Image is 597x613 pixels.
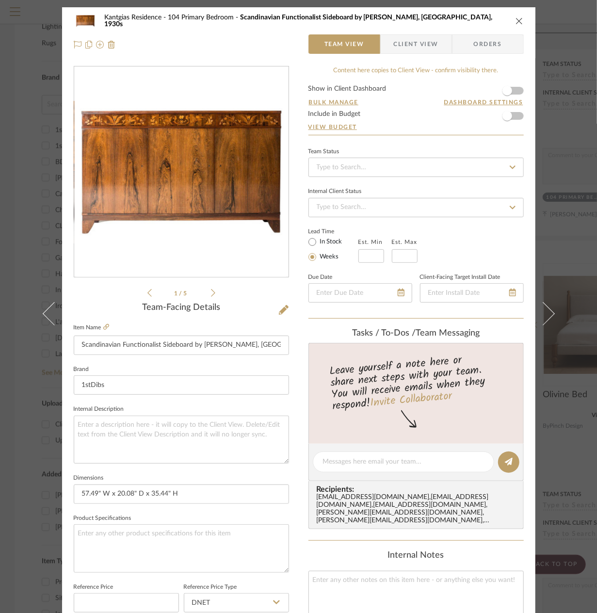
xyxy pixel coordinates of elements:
div: Internal Notes [308,550,524,561]
span: Tasks / To-Dos / [352,329,416,338]
input: Type to Search… [308,198,524,217]
a: View Budget [308,123,524,131]
input: Enter Brand [74,375,289,395]
label: Client-Facing Target Install Date [420,275,500,280]
div: 0 [74,67,289,277]
div: [EMAIL_ADDRESS][DOMAIN_NAME] , [EMAIL_ADDRESS][DOMAIN_NAME] , [EMAIL_ADDRESS][DOMAIN_NAME] , [PER... [317,494,519,525]
span: Scandinavian Functionalist Sideboard by [PERSON_NAME], [GEOGRAPHIC_DATA], 1930s [105,14,493,28]
label: Brand [74,367,89,372]
div: Internal Client Status [308,189,362,194]
img: Remove from project [108,41,115,48]
input: Enter Item Name [74,336,289,355]
label: Lead Time [308,227,358,236]
div: Team Status [308,149,339,154]
input: Enter the dimensions of this item [74,484,289,504]
div: Leave yourself a note here or share next steps with your team. You will receive emails when they ... [307,350,525,415]
label: Est. Min [358,239,383,245]
label: Due Date [308,275,333,280]
label: Dimensions [74,476,104,481]
input: Type to Search… [308,158,524,177]
label: Weeks [318,253,339,261]
label: Reference Price [74,585,113,590]
span: Orders [463,34,513,54]
label: In Stock [318,238,342,246]
span: Team View [324,34,364,54]
span: 104 Primary Bedroom [168,14,241,21]
input: Enter Install Date [420,283,524,303]
button: Dashboard Settings [444,98,524,107]
a: Invite Collaborator [369,388,452,412]
img: c6662b49-ccb6-480e-8407-90e407710e13_48x40.jpg [74,11,97,31]
span: Client View [394,34,438,54]
mat-radio-group: Select item type [308,236,358,263]
label: Product Specifications [74,516,131,521]
div: Content here copies to Client View - confirm visibility there. [308,66,524,76]
button: close [515,16,524,25]
label: Est. Max [392,239,418,245]
span: 5 [183,290,188,296]
span: Recipients: [317,485,519,494]
label: Internal Description [74,407,124,412]
div: Team-Facing Details [74,303,289,313]
span: / [179,290,183,296]
button: Bulk Manage [308,98,359,107]
span: Kantgias Residence [105,14,168,21]
label: Reference Price Type [184,585,237,590]
input: Enter Due Date [308,283,412,303]
div: team Messaging [308,328,524,339]
img: c6662b49-ccb6-480e-8407-90e407710e13_436x436.jpg [76,67,287,277]
span: 1 [174,290,179,296]
label: Item Name [74,323,109,332]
